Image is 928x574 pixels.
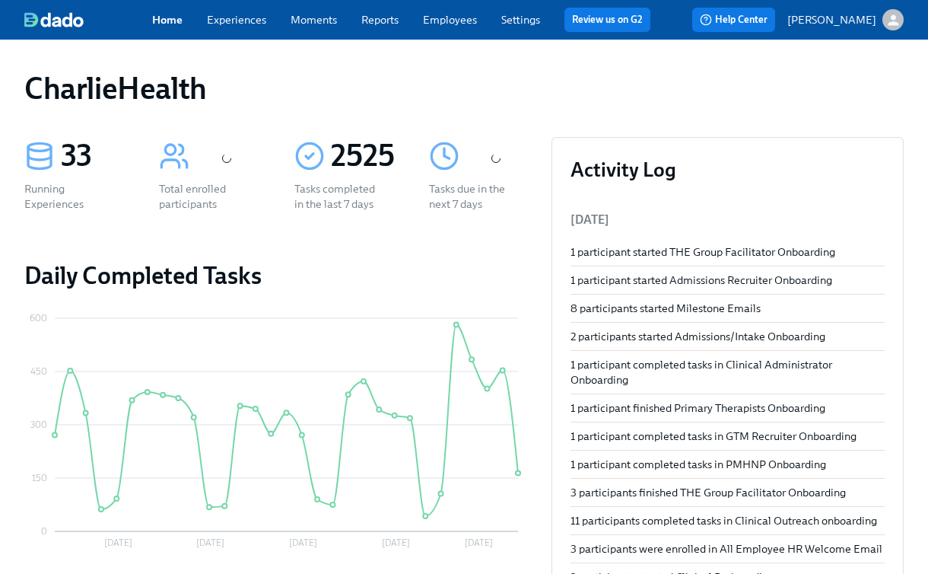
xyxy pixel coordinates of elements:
div: Tasks completed in the last 7 days [294,181,386,212]
div: 11 participants completed tasks in Clinical Outreach onboarding [570,513,885,528]
tspan: [DATE] [382,537,410,548]
div: 1 participant started Admissions Recruiter Onboarding [570,273,885,288]
div: 3 participants were enrolled in All Employee HR Welcome Email [570,541,885,556]
a: Moments [291,13,337,27]
div: Total enrolled participants [159,181,250,212]
div: 1 participant completed tasks in Clinical Administrator Onboarding [570,357,885,387]
div: 1 participant finished Primary Therapists Onboarding [570,400,885,416]
span: Help Center [700,12,768,27]
button: [PERSON_NAME] [787,9,904,30]
img: dado [24,12,84,27]
h2: Daily Completed Tasks [24,260,527,291]
a: Employees [423,13,477,27]
a: Settings [501,13,540,27]
div: 1 participant completed tasks in GTM Recruiter Onboarding [570,429,885,444]
div: 1 participant completed tasks in PMHNP Onboarding [570,457,885,472]
h1: CharlieHealth [24,70,207,107]
button: Help Center [692,8,775,32]
h3: Activity Log [570,156,885,183]
p: [PERSON_NAME] [787,12,876,27]
div: Running Experiences [24,181,116,212]
button: Review us on G2 [564,8,650,32]
tspan: [DATE] [196,537,224,548]
tspan: 450 [30,366,47,377]
div: Tasks due in the next 7 days [429,181,520,212]
a: Review us on G2 [572,12,643,27]
a: Reports [361,13,399,27]
div: 2525 [331,137,395,175]
tspan: [DATE] [289,537,317,548]
div: 8 participants started Milestone Emails [570,301,885,316]
div: 1 participant started THE Group Facilitator Onboarding [570,244,885,260]
tspan: 600 [30,313,47,324]
tspan: 150 [32,473,47,483]
a: Experiences [207,13,266,27]
div: 3 participants finished THE Group Facilitator Onboarding [570,485,885,500]
span: [DATE] [570,212,609,227]
a: dado [24,12,152,27]
tspan: 0 [41,526,47,537]
tspan: 300 [30,419,47,430]
div: 2 participants started Admissions/Intake Onboarding [570,329,885,344]
a: Home [152,13,183,27]
div: 33 [61,137,122,175]
tspan: [DATE] [104,537,132,548]
tspan: [DATE] [465,537,493,548]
